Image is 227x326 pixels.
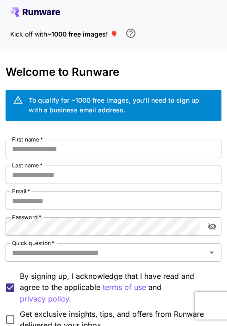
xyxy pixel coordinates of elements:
label: Email [12,187,30,195]
button: By signing up, I acknowledge that I have read and agree to the applicable terms of use and [20,293,71,305]
label: First name [12,135,43,143]
label: Quick question [12,239,55,247]
p: privacy policy. [20,293,71,305]
p: By signing up, I acknowledge that I have read and agree to the applicable and [20,271,214,305]
span: ~1000 free images! 🎈 [47,30,118,38]
button: By signing up, I acknowledge that I have read and agree to the applicable and privacy policy. [103,282,146,293]
button: toggle password visibility [204,218,221,235]
label: Password [12,213,42,221]
span: Kick off with [10,30,47,38]
div: To qualify for ~1000 free images, you’ll need to sign up with a business email address. [29,95,214,115]
p: terms of use [103,282,146,293]
h3: Welcome to Runware [6,66,221,79]
button: Open [205,246,218,259]
button: In order to qualify for free credit, you need to sign up with a business email address and click ... [122,24,140,43]
label: Last name [12,161,43,169]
